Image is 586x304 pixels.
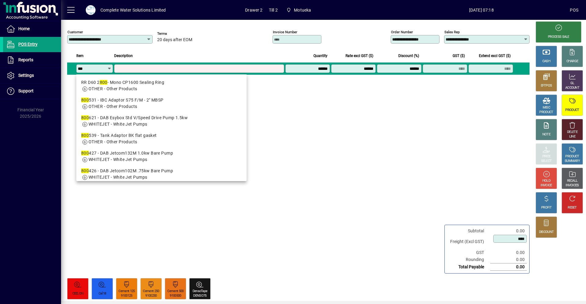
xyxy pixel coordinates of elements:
em: 800 [81,133,89,138]
mat-option: 800539 - Tank Adaptor BK flat gasket [76,130,247,148]
mat-option: 800427 - DAB Jetcom132M 1.0kw Bare Pump [76,148,247,165]
div: PROCESS SALE [548,35,569,39]
div: MISC [543,106,550,110]
div: PRODUCT [565,108,579,113]
div: 9100500 [170,294,181,298]
div: GL [570,81,574,86]
mat-label: Customer [67,30,83,34]
div: DensoTape [193,289,208,294]
div: 427 - DAB Jetcom132M 1.0kw Bare Pump [81,150,242,156]
span: Home [18,26,30,31]
div: ACCOUNT [565,86,579,90]
span: Description [114,52,133,59]
span: Rate excl GST ($) [345,52,373,59]
span: Terms [157,32,194,36]
div: EFTPOS [541,84,552,88]
a: Reports [3,52,61,68]
div: 621 - DAB Esybox Std V/Speed Drive Pump 1.5kw [81,115,242,121]
mat-label: Sales rep [444,30,460,34]
span: WHITEJET - White Jet Pumps [89,175,147,180]
div: DELETE [567,130,577,134]
div: Complete Water Solutions Limited [100,5,166,15]
div: Cement 500 [167,289,183,294]
div: LINE [569,134,575,139]
span: WHITEJET - White Jet Pumps [89,157,147,162]
div: NOTE [542,132,550,137]
span: Quantity [313,52,327,59]
div: RESET [568,206,577,210]
div: 9100125 [121,294,132,298]
div: PRODUCT [539,110,553,115]
span: Support [18,88,34,93]
span: POS Entry [18,42,38,47]
span: WHITEJET - White Jet Pumps [89,122,147,127]
span: OTHER - Other Products [89,139,137,144]
mat-option: RR D60 2800 - Mono CP1600 Sealing Ring [76,77,247,95]
span: Motueka [294,5,311,15]
div: CEELON [72,291,84,296]
td: 0.00 [490,227,527,234]
em: 800 [81,115,89,120]
div: POS [570,5,578,15]
div: 9100250 [145,294,157,298]
span: GST ($) [453,52,465,59]
td: 0.00 [490,256,527,263]
td: Total Payable [447,263,490,271]
div: 539 - Tank Adaptor BK flat gasket [81,132,242,139]
div: PROFIT [541,206,552,210]
button: Profile [81,5,100,16]
div: INVOICES [566,183,579,188]
div: INVOICE [541,183,552,188]
a: Home [3,21,61,37]
span: Reports [18,57,33,62]
div: 531 - IBC Adaptor S75 F/M - 2" MBSP [81,97,242,103]
em: 800 [81,98,89,102]
div: PRODUCT [565,154,579,159]
div: RR D60 2 - Mono CP1600 Sealing Ring [81,79,242,86]
div: SUMMARY [565,159,580,163]
div: PRICE [542,154,551,159]
span: Extend excl GST ($) [479,52,511,59]
em: 800 [81,151,89,156]
div: RECALL [567,179,578,183]
mat-label: Invoice number [273,30,297,34]
span: Item [76,52,84,59]
em: 800 [81,168,89,173]
div: CHARGE [566,59,578,64]
div: HOLD [542,179,550,183]
span: OTHER - Other Products [89,104,137,109]
mat-label: Order number [391,30,413,34]
td: Subtotal [447,227,490,234]
mat-option: 800621 - DAB Esybox Std V/Speed Drive Pump 1.5kw [76,112,247,130]
span: Till 2 [269,5,278,15]
span: 20 days after EOM [157,38,192,42]
td: Freight (Excl GST) [447,234,490,249]
span: Drawer 2 [245,5,262,15]
a: Support [3,84,61,99]
span: Motueka [284,5,314,16]
mat-option: 800426 - DAB Jetcom102M .75kw Bare Pump [76,165,247,183]
div: 426 - DAB Jetcom102M .75kw Bare Pump [81,168,242,174]
div: SELECT [541,159,552,163]
td: Rounding [447,256,490,263]
div: DISCOUNT [539,230,554,234]
span: OTHER - Other Products [89,86,137,91]
mat-option: 800531 - IBC Adaptor S75 F/M - 2" MBSP [76,95,247,112]
div: Cement 250 [143,289,159,294]
div: Cement 125 [118,289,135,294]
div: CASH [542,59,550,64]
em: 800 [100,80,107,85]
td: 0.00 [490,249,527,256]
a: Settings [3,68,61,83]
span: [DATE] 07:18 [393,5,570,15]
div: Cel18 [99,291,106,296]
span: Settings [18,73,34,78]
div: DENSO75 [193,294,206,298]
td: GST [447,249,490,256]
span: Discount (%) [398,52,419,59]
td: 0.00 [490,263,527,271]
